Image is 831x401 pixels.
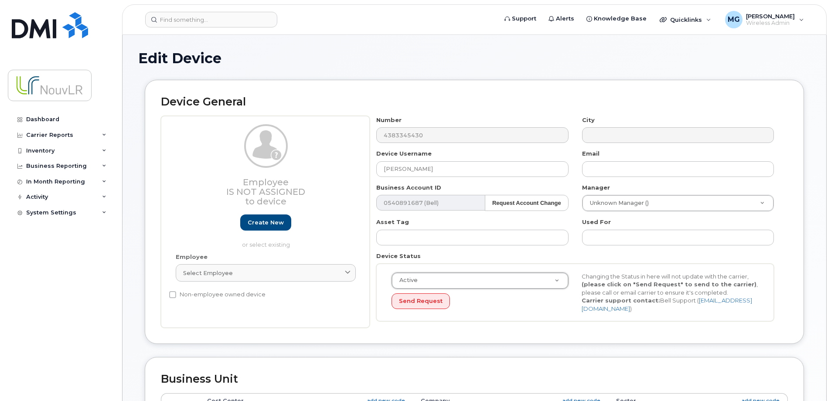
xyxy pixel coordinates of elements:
span: Select employee [183,269,233,277]
button: Request Account Change [485,195,569,211]
label: Non-employee owned device [169,289,266,300]
label: Device Username [376,150,432,158]
div: Changing the Status in here will not update with the carrier, , please call or email carrier to e... [575,272,765,313]
a: [EMAIL_ADDRESS][DOMAIN_NAME] [582,297,752,312]
span: Is not assigned [226,187,305,197]
h3: Employee [176,177,356,206]
span: to device [245,196,286,207]
h2: Business Unit [161,373,788,385]
label: Manager [582,184,610,192]
a: Select employee [176,264,356,282]
label: Employee [176,253,208,261]
span: Unknown Manager () [585,199,649,207]
p: or select existing [176,241,356,249]
label: Number [376,116,402,124]
label: Asset Tag [376,218,409,226]
input: Non-employee owned device [169,291,176,298]
a: Create new [240,214,291,231]
label: Business Account ID [376,184,441,192]
span: Active [394,276,418,284]
label: Used For [582,218,611,226]
label: City [582,116,595,124]
label: Device Status [376,252,421,260]
strong: Carrier support contact: [582,297,660,304]
h2: Device General [161,96,788,108]
strong: Request Account Change [492,200,561,206]
strong: (please click on "Send Request" to send to the carrier) [582,281,756,288]
button: Send Request [392,293,450,309]
label: Email [582,150,599,158]
h1: Edit Device [138,51,811,66]
a: Unknown Manager () [582,195,773,211]
a: Active [392,273,568,289]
